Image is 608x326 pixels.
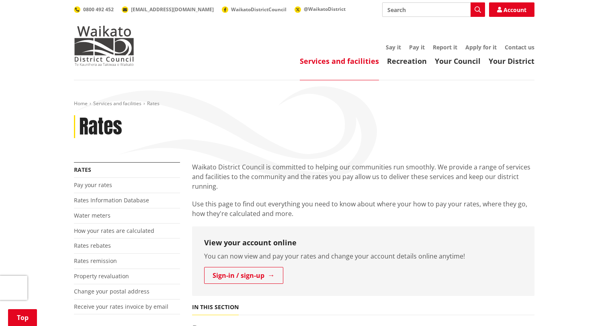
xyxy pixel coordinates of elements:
[489,2,534,17] a: Account
[93,100,141,107] a: Services and facilities
[300,56,379,66] a: Services and facilities
[433,43,457,51] a: Report it
[74,166,91,173] a: Rates
[74,181,112,189] a: Pay your rates
[295,6,346,12] a: @WaikatoDistrict
[435,56,481,66] a: Your Council
[74,196,149,204] a: Rates Information Database
[83,6,114,13] span: 0800 492 452
[122,6,214,13] a: [EMAIL_ADDRESS][DOMAIN_NAME]
[74,287,149,295] a: Change your postal address
[192,304,239,311] h5: In this section
[386,43,401,51] a: Say it
[409,43,425,51] a: Pay it
[465,43,497,51] a: Apply for it
[74,242,111,249] a: Rates rebates
[505,43,534,51] a: Contact us
[204,267,283,284] a: Sign-in / sign-up
[74,227,154,234] a: How your rates are calculated
[382,2,485,17] input: Search input
[387,56,427,66] a: Recreation
[74,100,88,107] a: Home
[231,6,287,13] span: WaikatoDistrictCouncil
[204,251,522,261] p: You can now view and pay your rates and change your account details online anytime!
[79,115,122,139] h1: Rates
[74,6,114,13] a: 0800 492 452
[204,238,522,247] h3: View your account online
[8,309,37,326] a: Top
[74,272,129,280] a: Property revaluation
[131,6,214,13] span: [EMAIL_ADDRESS][DOMAIN_NAME]
[192,162,534,191] p: Waikato District Council is committed to helping our communities run smoothly. We provide a range...
[74,257,117,265] a: Rates remission
[74,100,534,107] nav: breadcrumb
[489,56,534,66] a: Your District
[222,6,287,13] a: WaikatoDistrictCouncil
[192,199,534,218] p: Use this page to find out everything you need to know about where your how to pay your rates, whe...
[74,303,168,310] a: Receive your rates invoice by email
[147,100,160,107] span: Rates
[74,26,134,66] img: Waikato District Council - Te Kaunihera aa Takiwaa o Waikato
[74,212,111,219] a: Water meters
[304,6,346,12] span: @WaikatoDistrict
